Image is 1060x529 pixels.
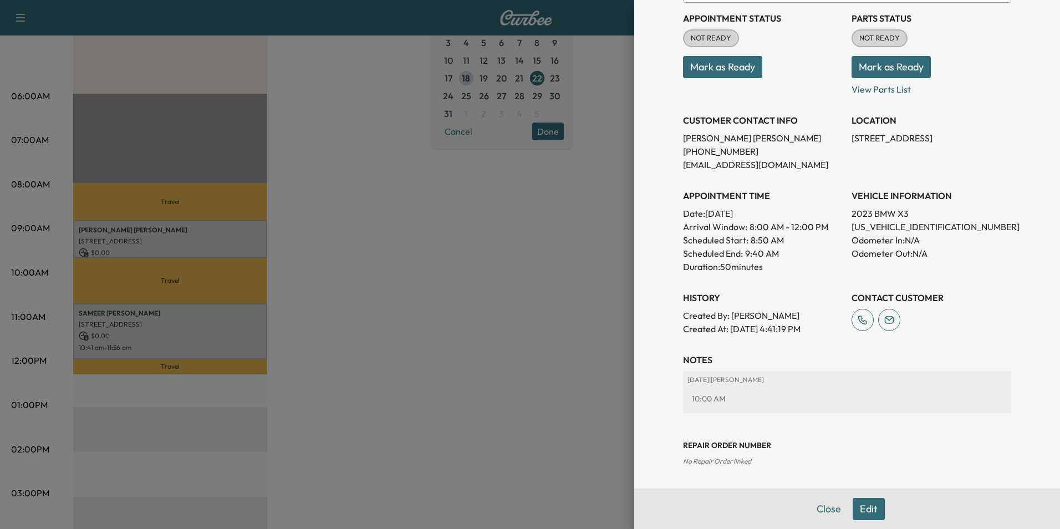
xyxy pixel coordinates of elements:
[683,56,762,78] button: Mark as Ready
[687,389,1007,409] div: 10:00 AM
[683,247,743,260] p: Scheduled End:
[683,457,751,465] span: No Repair Order linked
[683,291,843,304] h3: History
[684,33,738,44] span: NOT READY
[852,247,1011,260] p: Odometer Out: N/A
[852,189,1011,202] h3: VEHICLE INFORMATION
[683,440,1011,451] h3: Repair Order number
[750,220,828,233] span: 8:00 AM - 12:00 PM
[852,207,1011,220] p: 2023 BMW X3
[683,12,843,25] h3: Appointment Status
[853,498,885,520] button: Edit
[745,247,779,260] p: 9:40 AM
[683,220,843,233] p: Arrival Window:
[683,145,843,158] p: [PHONE_NUMBER]
[683,207,843,220] p: Date: [DATE]
[852,233,1011,247] p: Odometer In: N/A
[683,189,843,202] h3: APPOINTMENT TIME
[683,158,843,171] p: [EMAIL_ADDRESS][DOMAIN_NAME]
[683,322,843,335] p: Created At : [DATE] 4:41:19 PM
[751,233,784,247] p: 8:50 AM
[687,375,1007,384] p: [DATE] | [PERSON_NAME]
[852,131,1011,145] p: [STREET_ADDRESS]
[683,260,843,273] p: Duration: 50 minutes
[852,56,931,78] button: Mark as Ready
[852,220,1011,233] p: [US_VEHICLE_IDENTIFICATION_NUMBER]
[852,291,1011,304] h3: CONTACT CUSTOMER
[683,233,748,247] p: Scheduled Start:
[683,131,843,145] p: [PERSON_NAME] [PERSON_NAME]
[683,353,1011,367] h3: NOTES
[852,114,1011,127] h3: LOCATION
[683,309,843,322] p: Created By : [PERSON_NAME]
[852,12,1011,25] h3: Parts Status
[853,33,906,44] span: NOT READY
[683,114,843,127] h3: CUSTOMER CONTACT INFO
[809,498,848,520] button: Close
[852,78,1011,96] p: View Parts List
